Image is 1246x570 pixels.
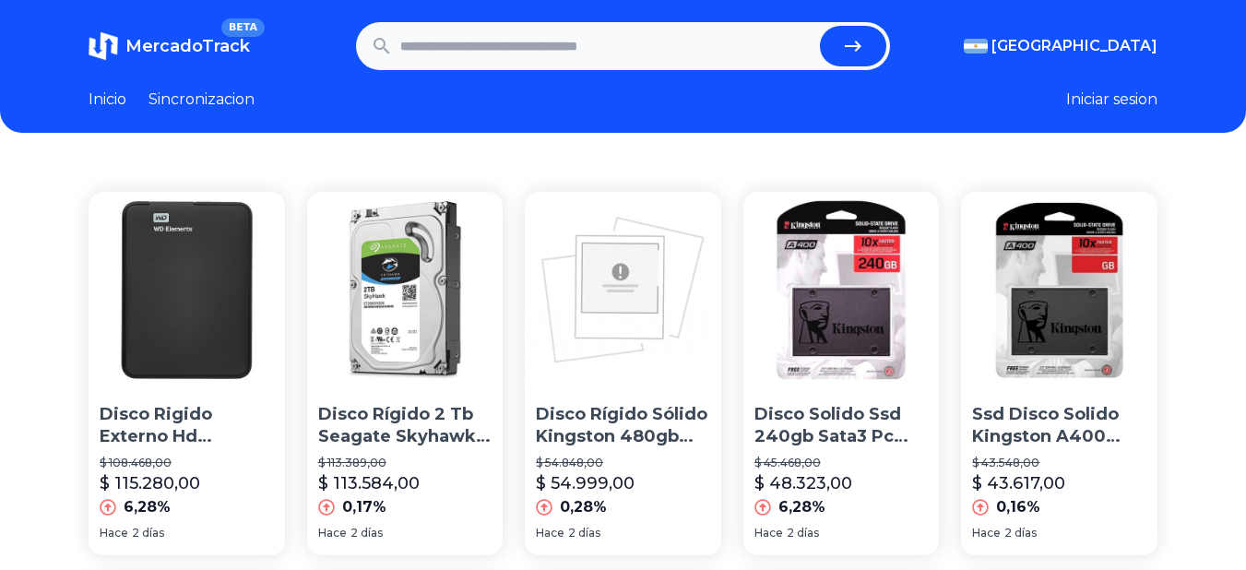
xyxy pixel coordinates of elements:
span: MercadoTrack [125,36,250,56]
img: Disco Solido Ssd 240gb Sata3 Pc Notebook Mac [743,192,940,388]
p: Disco Rigido Externo Hd Western Digital 1tb Usb 3.0 Win/mac [100,403,274,449]
span: [GEOGRAPHIC_DATA] [991,35,1157,57]
p: 0,17% [342,496,386,518]
a: Disco Rigido Externo Hd Western Digital 1tb Usb 3.0 Win/macDisco Rigido Externo Hd Western Digita... [89,192,285,555]
a: MercadoTrackBETA [89,31,250,61]
p: $ 113.584,00 [318,470,420,496]
span: BETA [221,18,265,37]
p: $ 43.548,00 [972,456,1146,470]
a: Ssd Disco Solido Kingston A400 240gb Pc Gamer Sata 3Ssd Disco Solido Kingston A400 240gb Pc Gamer... [961,192,1157,555]
button: [GEOGRAPHIC_DATA] [964,35,1157,57]
span: 2 días [568,526,600,540]
p: $ 48.323,00 [754,470,852,496]
span: Hace [318,526,347,540]
a: Inicio [89,89,126,111]
p: $ 54.999,00 [536,470,635,496]
span: Hace [536,526,564,540]
span: 2 días [350,526,383,540]
img: Ssd Disco Solido Kingston A400 240gb Pc Gamer Sata 3 [961,192,1157,388]
span: 2 días [787,526,819,540]
p: Disco Rígido Sólido Kingston 480gb Ssd Now A400 Sata3 2.5 [536,403,710,449]
p: $ 115.280,00 [100,470,200,496]
span: 2 días [132,526,164,540]
a: Disco Rígido 2 Tb Seagate Skyhawk Simil Purple Wd Dvr CctDisco Rígido 2 Tb Seagate Skyhawk Simil ... [307,192,504,555]
span: Hace [972,526,1001,540]
p: $ 108.468,00 [100,456,274,470]
span: Hace [100,526,128,540]
p: $ 45.468,00 [754,456,929,470]
button: Iniciar sesion [1066,89,1157,111]
p: 0,16% [996,496,1040,518]
img: Disco Rígido 2 Tb Seagate Skyhawk Simil Purple Wd Dvr Cct [307,192,504,388]
p: $ 54.848,00 [536,456,710,470]
p: Disco Rígido 2 Tb Seagate Skyhawk Simil Purple Wd Dvr Cct [318,403,492,449]
p: 6,28% [778,496,825,518]
a: Disco Solido Ssd 240gb Sata3 Pc Notebook MacDisco Solido Ssd 240gb Sata3 Pc Notebook Mac$ 45.468,... [743,192,940,555]
a: Sincronizacion [148,89,255,111]
p: $ 113.389,00 [318,456,492,470]
span: 2 días [1004,526,1037,540]
img: Disco Rígido Sólido Kingston 480gb Ssd Now A400 Sata3 2.5 [525,192,721,388]
span: Hace [754,526,783,540]
p: Ssd Disco Solido Kingston A400 240gb Pc Gamer Sata 3 [972,403,1146,449]
img: Disco Rigido Externo Hd Western Digital 1tb Usb 3.0 Win/mac [89,192,285,388]
img: MercadoTrack [89,31,118,61]
p: $ 43.617,00 [972,470,1065,496]
p: 6,28% [124,496,171,518]
a: Disco Rígido Sólido Kingston 480gb Ssd Now A400 Sata3 2.5Disco Rígido Sólido Kingston 480gb Ssd N... [525,192,721,555]
p: 0,28% [560,496,607,518]
p: Disco Solido Ssd 240gb Sata3 Pc Notebook Mac [754,403,929,449]
img: Argentina [964,39,988,53]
